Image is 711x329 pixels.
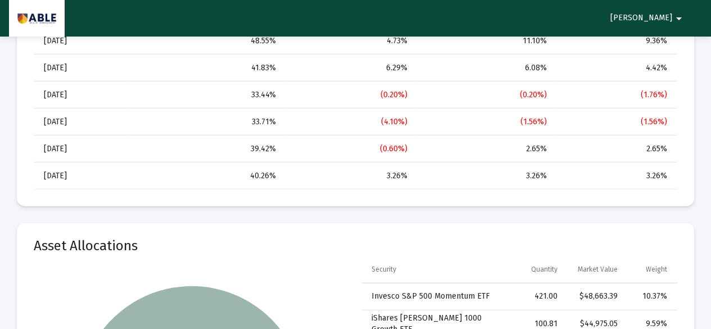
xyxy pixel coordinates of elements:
[291,62,407,74] div: 6.29%
[563,35,667,47] div: 9.36%
[531,265,558,274] div: Quantity
[565,283,626,310] td: $48,663.39
[137,89,275,101] div: 33.44%
[291,143,407,155] div: (0.60%)
[34,55,129,82] td: [DATE]
[625,256,677,283] td: Column Weight
[509,283,565,310] td: 421.00
[34,240,138,251] mat-card-title: Asset Allocations
[137,35,275,47] div: 48.55%
[372,265,396,274] div: Security
[291,170,407,182] div: 3.26%
[610,13,672,23] span: [PERSON_NAME]
[423,170,547,182] div: 3.26%
[423,62,547,74] div: 6.08%
[137,170,275,182] div: 40.26%
[563,143,667,155] div: 2.65%
[34,82,129,109] td: [DATE]
[646,265,667,274] div: Weight
[563,62,667,74] div: 4.42%
[565,256,626,283] td: Column Market Value
[423,143,547,155] div: 2.65%
[137,62,275,74] div: 41.83%
[137,116,275,128] div: 33.71%
[672,7,686,30] mat-icon: arrow_drop_down
[291,35,407,47] div: 4.73%
[361,256,510,283] td: Column Security
[633,291,667,302] div: 10.37%
[577,265,617,274] div: Market Value
[34,28,129,55] td: [DATE]
[423,89,547,101] div: (0.20%)
[34,136,129,163] td: [DATE]
[361,283,510,310] td: Invesco S&P 500 Momentum ETF
[563,116,667,128] div: (1.56%)
[291,89,407,101] div: (0.20%)
[563,170,667,182] div: 3.26%
[137,143,275,155] div: 39.42%
[423,35,547,47] div: 11.10%
[423,116,547,128] div: (1.56%)
[291,116,407,128] div: (4.10%)
[34,163,129,190] td: [DATE]
[17,7,56,30] img: Dashboard
[509,256,565,283] td: Column Quantity
[597,7,699,29] button: [PERSON_NAME]
[34,109,129,136] td: [DATE]
[563,89,667,101] div: (1.76%)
